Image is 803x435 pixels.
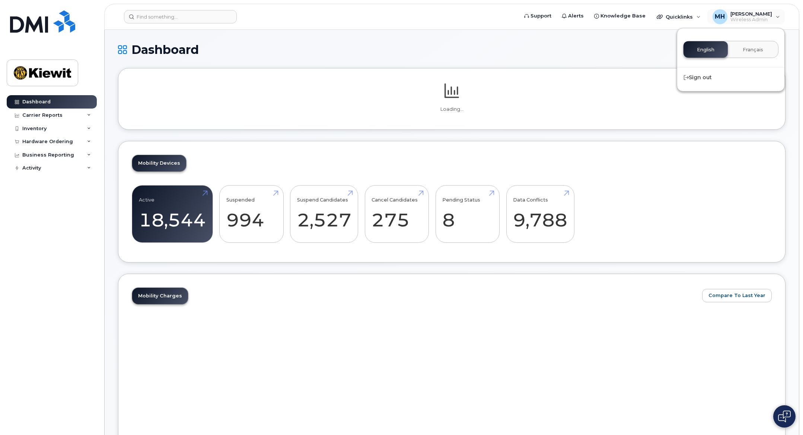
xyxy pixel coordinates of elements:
[139,190,206,239] a: Active 18,544
[513,190,567,239] a: Data Conflicts 9,788
[132,106,772,113] p: Loading...
[743,47,763,53] span: Français
[677,71,784,84] div: Sign out
[702,289,772,302] button: Compare To Last Year
[118,43,786,56] h1: Dashboard
[132,288,188,304] a: Mobility Charges
[226,190,277,239] a: Suspended 994
[132,155,186,171] a: Mobility Devices
[778,410,791,422] img: Open chat
[297,190,351,239] a: Suspend Candidates 2,527
[372,190,422,239] a: Cancel Candidates 275
[708,292,765,299] span: Compare To Last Year
[442,190,493,239] a: Pending Status 8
